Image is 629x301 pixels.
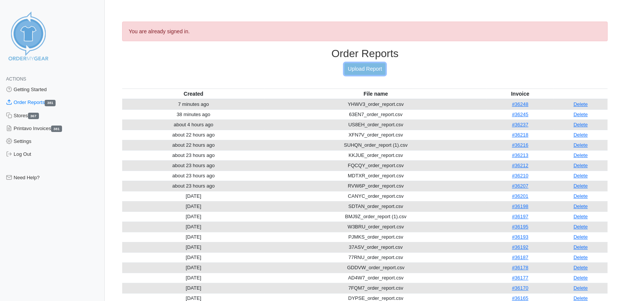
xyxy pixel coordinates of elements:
[512,224,528,230] a: #36195
[122,119,265,130] td: about 4 hours ago
[512,163,528,168] a: #36212
[45,100,56,106] span: 381
[512,132,528,138] a: #36218
[512,234,528,240] a: #36193
[122,242,265,252] td: [DATE]
[512,203,528,209] a: #36198
[512,254,528,260] a: #36187
[122,22,607,41] div: You are already signed in.
[512,265,528,270] a: #36178
[28,113,39,119] span: 367
[265,99,486,110] td: YHWV3_order_report.csv
[573,193,588,199] a: Delete
[573,254,588,260] a: Delete
[122,140,265,150] td: about 22 hours ago
[265,242,486,252] td: 37ASV_order_report.csv
[486,88,553,99] th: Invoice
[265,262,486,273] td: GDDVW_order_report.csv
[573,203,588,209] a: Delete
[512,244,528,250] a: #36192
[573,142,588,148] a: Delete
[122,191,265,201] td: [DATE]
[265,119,486,130] td: US8EH_order_report.csv
[122,109,265,119] td: 38 minutes ago
[122,201,265,211] td: [DATE]
[573,163,588,168] a: Delete
[573,285,588,291] a: Delete
[122,211,265,222] td: [DATE]
[512,101,528,107] a: #36248
[512,112,528,117] a: #36245
[573,244,588,250] a: Delete
[265,252,486,262] td: 77RNU_order_report.csv
[265,160,486,171] td: FQCQY_order_report.csv
[512,183,528,189] a: #36207
[265,211,486,222] td: BMJ9Z_order_report (1).csv
[573,265,588,270] a: Delete
[573,275,588,281] a: Delete
[265,150,486,160] td: KKJUE_order_report.csv
[265,171,486,181] td: MDTXR_order_report.csv
[265,88,486,99] th: File name
[573,234,588,240] a: Delete
[573,173,588,178] a: Delete
[122,273,265,283] td: [DATE]
[573,122,588,127] a: Delete
[265,181,486,191] td: RVW6P_order_report.csv
[573,132,588,138] a: Delete
[512,275,528,281] a: #36177
[122,252,265,262] td: [DATE]
[512,142,528,148] a: #36216
[122,232,265,242] td: [DATE]
[122,150,265,160] td: about 23 hours ago
[122,160,265,171] td: about 23 hours ago
[265,191,486,201] td: CANYC_order_report.csv
[512,122,528,127] a: #36237
[51,126,62,132] span: 381
[122,262,265,273] td: [DATE]
[512,173,528,178] a: #36210
[265,283,486,293] td: 7FQM7_order_report.csv
[265,109,486,119] td: 63EN7_order_report.csv
[265,140,486,150] td: SUHQN_order_report (1).csv
[265,222,486,232] td: W3BRU_order_report.csv
[265,201,486,211] td: SDTAN_order_report.csv
[6,76,26,82] span: Actions
[573,112,588,117] a: Delete
[122,283,265,293] td: [DATE]
[122,88,265,99] th: Created
[265,130,486,140] td: XFN7V_order_report.csv
[512,214,528,219] a: #36197
[122,99,265,110] td: 7 minutes ago
[122,171,265,181] td: about 23 hours ago
[122,222,265,232] td: [DATE]
[573,295,588,301] a: Delete
[512,285,528,291] a: #36170
[573,101,588,107] a: Delete
[512,193,528,199] a: #36201
[122,181,265,191] td: about 23 hours ago
[265,232,486,242] td: PJMKS_order_report.csv
[265,273,486,283] td: AD4W7_order_report.csv
[344,63,385,75] a: Upload Report
[122,130,265,140] td: about 22 hours ago
[122,47,607,60] h3: Order Reports
[512,152,528,158] a: #36213
[573,183,588,189] a: Delete
[512,295,528,301] a: #36165
[573,152,588,158] a: Delete
[573,224,588,230] a: Delete
[573,214,588,219] a: Delete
